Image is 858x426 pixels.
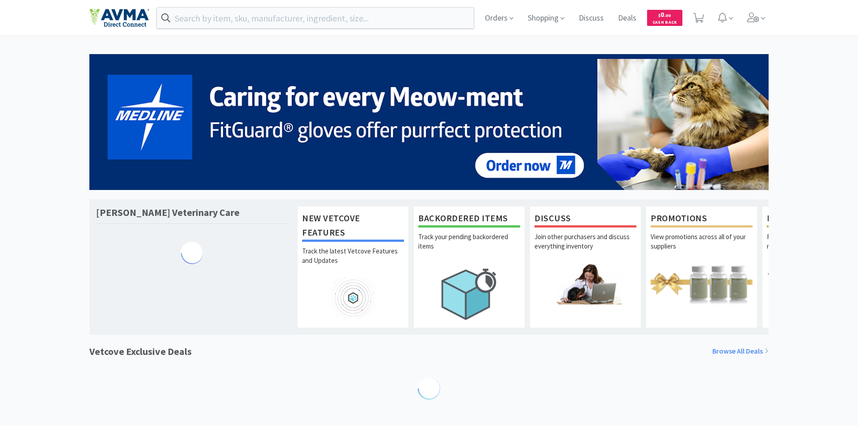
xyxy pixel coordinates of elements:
a: DiscussJoin other purchasers and discuss everything inventory [530,206,641,328]
h1: Backordered Items [418,211,520,228]
a: Deals [614,14,640,22]
h1: [PERSON_NAME] Veterinary Care [96,206,240,219]
img: e4e33dab9f054f5782a47901c742baa9_102.png [89,8,149,27]
img: hero_backorders.png [418,263,520,325]
span: $ [658,13,660,18]
a: Browse All Deals [712,346,769,357]
a: Discuss [575,14,607,22]
a: Backordered ItemsTrack your pending backordered items [413,206,525,328]
img: hero_feature_roadmap.png [302,278,404,318]
input: Search by item, sku, manufacturer, ingredient, size... [157,8,474,28]
h1: Discuss [534,211,636,228]
h1: Promotions [651,211,753,228]
h1: Vetcove Exclusive Deals [89,344,192,359]
p: View promotions across all of your suppliers [651,232,753,263]
span: Cash Back [652,20,677,26]
p: Track your pending backordered items [418,232,520,263]
span: . 00 [664,13,671,18]
img: hero_discuss.png [534,263,636,304]
h1: New Vetcove Features [302,211,404,242]
a: $0.00Cash Back [647,6,682,30]
p: Join other purchasers and discuss everything inventory [534,232,636,263]
a: New Vetcove FeaturesTrack the latest Vetcove Features and Updates [297,206,409,328]
p: Track the latest Vetcove Features and Updates [302,246,404,278]
img: hero_promotions.png [651,263,753,304]
img: 5b85490d2c9a43ef9873369d65f5cc4c_481.png [89,54,769,190]
a: PromotionsView promotions across all of your suppliers [646,206,757,328]
span: 0 [658,10,671,19]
